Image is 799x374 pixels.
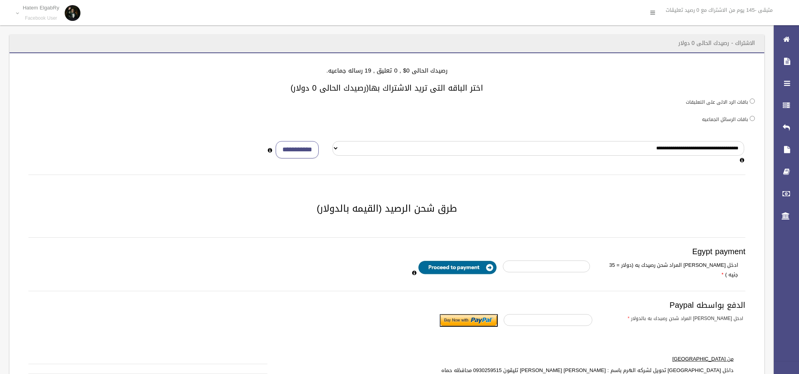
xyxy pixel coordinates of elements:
label: ادخل [PERSON_NAME] المراد شحن رصيدك به (دولار = 35 جنيه ) [596,260,744,279]
h3: الدفع بواسطه Paypal [28,301,745,309]
h3: اختر الباقه التى تريد الاشتراك بها(رصيدك الحالى 0 دولار) [19,84,755,92]
label: باقات الرد الالى على التعليقات [686,98,748,106]
h3: Egypt payment [28,247,745,256]
small: Facebook User [23,15,60,21]
p: Hatem ElgabRy [23,5,60,11]
label: ادخل [PERSON_NAME] المراد شحن رصيدك به بالدولار [598,314,749,323]
header: الاشتراك - رصيدك الحالى 0 دولار [669,35,764,51]
label: من [GEOGRAPHIC_DATA] [429,354,739,364]
h4: رصيدك الحالى 0$ , 0 تعليق , 19 رساله جماعيه. [19,67,755,74]
h2: طرق شحن الرصيد (القيمه بالدولار) [19,203,755,214]
input: Submit [440,314,498,327]
label: باقات الرسائل الجماعيه [702,115,748,124]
